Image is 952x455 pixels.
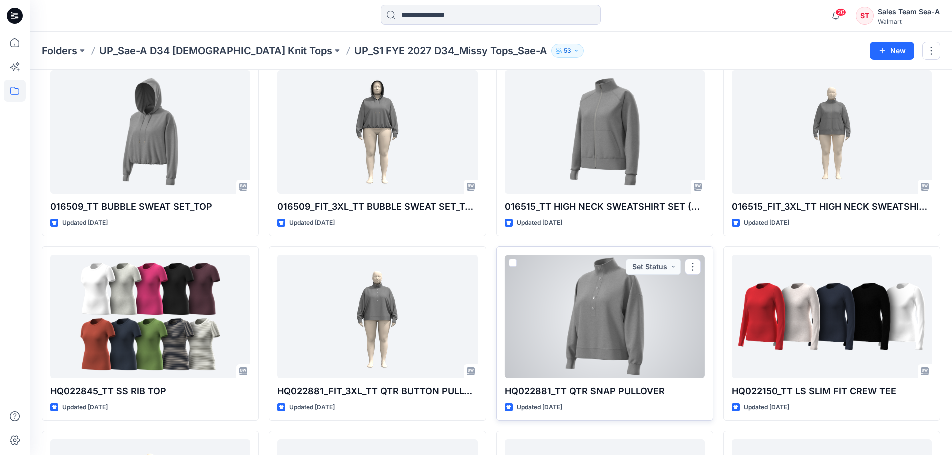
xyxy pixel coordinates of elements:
span: 20 [835,8,846,16]
p: 53 [564,45,571,56]
a: 016515_TT HIGH NECK SWEATSHIRT SET (TOP) [505,70,705,194]
p: Updated [DATE] [517,402,562,413]
p: HQ022881_FIT_3XL_TT QTR BUTTON PULLOVER [277,384,477,398]
a: UP_Sae-A D34 [DEMOGRAPHIC_DATA] Knit Tops [99,44,332,58]
p: HQ022881_TT QTR SNAP PULLOVER [505,384,705,398]
p: 016509_TT BUBBLE SWEAT SET_TOP [50,200,250,214]
div: ST [856,7,874,25]
p: Updated [DATE] [62,218,108,228]
p: Updated [DATE] [289,218,335,228]
p: HQ022845_TT SS RIB TOP [50,384,250,398]
a: 016515_FIT_3XL_TT HIGH NECK SWEATSHIRT SET (TOP) [732,70,932,194]
p: Updated [DATE] [289,402,335,413]
button: 53 [551,44,584,58]
a: 016509_FIT_3XL_TT BUBBLE SWEAT SET_TOP [277,70,477,194]
a: HQ022845_TT SS RIB TOP [50,255,250,378]
p: Updated [DATE] [744,218,789,228]
p: HQ022150_TT LS SLIM FIT CREW TEE [732,384,932,398]
p: Updated [DATE] [517,218,562,228]
p: Updated [DATE] [744,402,789,413]
p: 016515_FIT_3XL_TT HIGH NECK SWEATSHIRT SET (TOP) [732,200,932,214]
a: HQ022881_TT QTR SNAP PULLOVER [505,255,705,378]
div: Sales Team Sea-A [878,6,940,18]
a: 016509_TT BUBBLE SWEAT SET_TOP [50,70,250,194]
a: HQ022881_FIT_3XL_TT QTR BUTTON PULLOVER [277,255,477,378]
a: Folders [42,44,77,58]
p: Updated [DATE] [62,402,108,413]
div: Walmart [878,18,940,25]
button: New [870,42,914,60]
p: UP_S1 FYE 2027 D34_Missy Tops_Sae-A [354,44,547,58]
p: 016509_FIT_3XL_TT BUBBLE SWEAT SET_TOP [277,200,477,214]
p: 016515_TT HIGH NECK SWEATSHIRT SET (TOP) [505,200,705,214]
a: HQ022150_TT LS SLIM FIT CREW TEE [732,255,932,378]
